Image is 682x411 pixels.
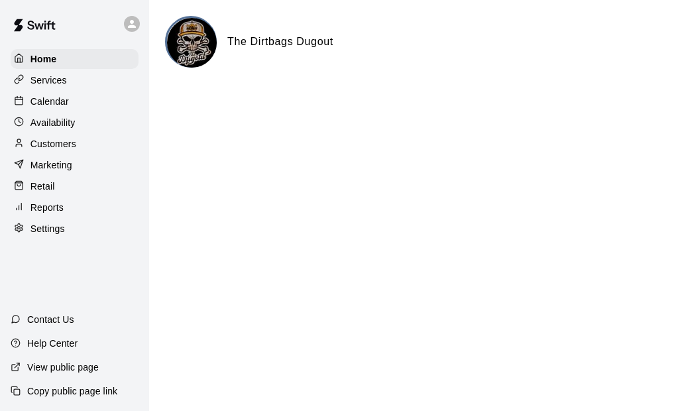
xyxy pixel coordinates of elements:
a: Customers [11,134,139,154]
p: Calendar [30,95,69,108]
a: Home [11,49,139,69]
a: Retail [11,176,139,196]
p: Customers [30,137,76,150]
a: Settings [11,219,139,239]
p: Availability [30,116,76,129]
p: Help Center [27,337,78,350]
a: Calendar [11,91,139,111]
p: Marketing [30,158,72,172]
a: Services [11,70,139,90]
p: Retail [30,180,55,193]
a: Availability [11,113,139,133]
p: Services [30,74,67,87]
p: Contact Us [27,313,74,326]
a: Marketing [11,155,139,175]
img: The Dirtbags Dugout logo [167,18,217,68]
a: Reports [11,198,139,217]
p: Copy public page link [27,384,117,398]
p: Home [30,52,57,66]
p: Settings [30,222,65,235]
p: Reports [30,201,64,214]
h6: The Dirtbags Dugout [227,33,333,50]
p: View public page [27,361,99,374]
